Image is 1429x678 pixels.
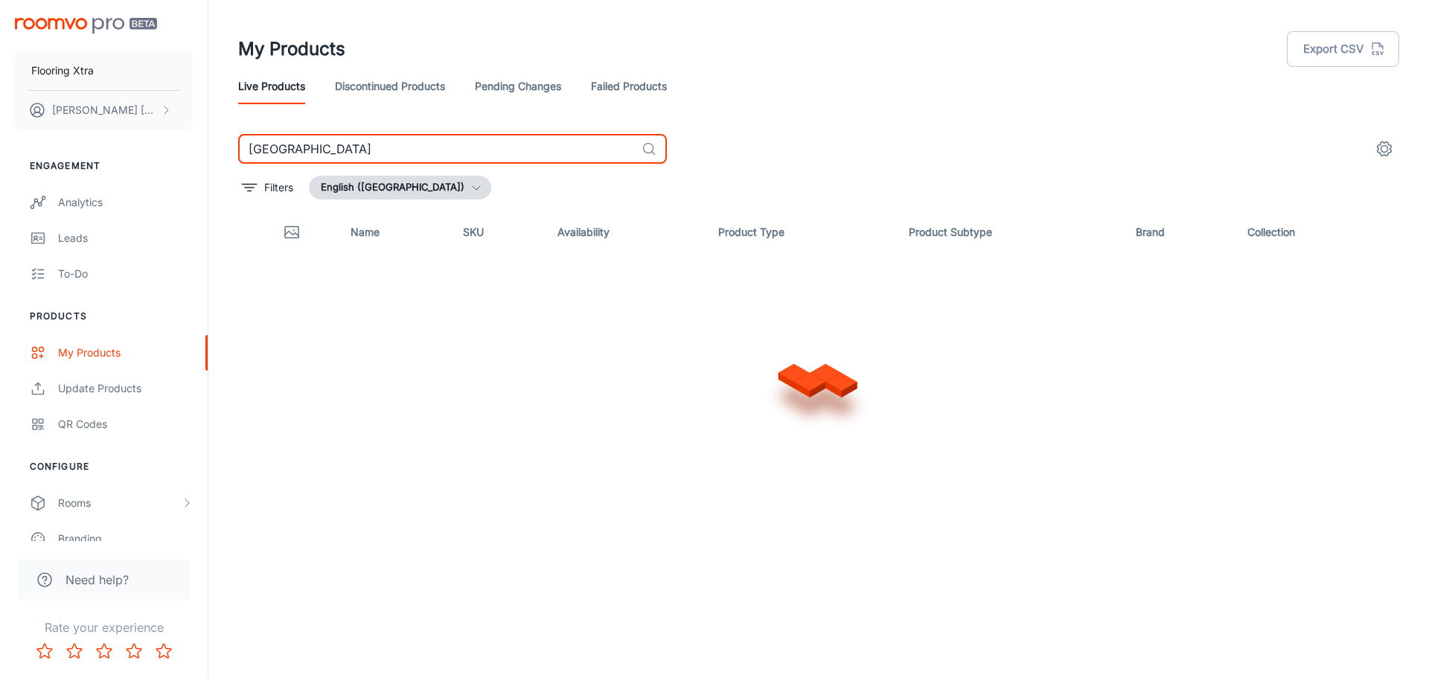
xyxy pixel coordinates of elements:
th: Brand [1124,211,1235,253]
th: Product Subtype [897,211,1124,253]
div: Update Products [58,380,193,397]
button: Rate 2 star [60,636,89,666]
input: Search [238,134,636,164]
th: Collection [1235,211,1399,253]
button: Export CSV [1287,31,1399,67]
svg: Thumbnail [283,223,301,241]
button: Rate 4 star [119,636,149,666]
h1: My Products [238,36,345,63]
button: Rate 1 star [30,636,60,666]
button: Flooring Xtra [15,51,193,90]
p: Rate your experience [12,618,196,636]
p: [PERSON_NAME] [PERSON_NAME] [52,102,157,118]
p: Flooring Xtra [31,63,94,79]
button: English ([GEOGRAPHIC_DATA]) [309,176,491,199]
th: Availability [546,211,706,253]
div: Rooms [58,495,181,511]
div: Branding [58,531,193,547]
span: Need help? [65,571,129,589]
button: filter [238,176,297,199]
button: settings [1369,134,1399,164]
th: Product Type [706,211,897,253]
a: Failed Products [591,68,667,104]
a: Discontinued Products [335,68,445,104]
img: Roomvo PRO Beta [15,18,157,33]
div: QR Codes [58,416,193,432]
div: To-do [58,266,193,282]
th: Name [339,211,450,253]
div: Leads [58,230,193,246]
a: Live Products [238,68,305,104]
th: SKU [451,211,546,253]
div: My Products [58,345,193,361]
p: Filters [264,179,293,196]
button: [PERSON_NAME] [PERSON_NAME] [15,91,193,129]
a: Pending Changes [475,68,561,104]
button: Rate 5 star [149,636,179,666]
div: Analytics [58,194,193,211]
button: Rate 3 star [89,636,119,666]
